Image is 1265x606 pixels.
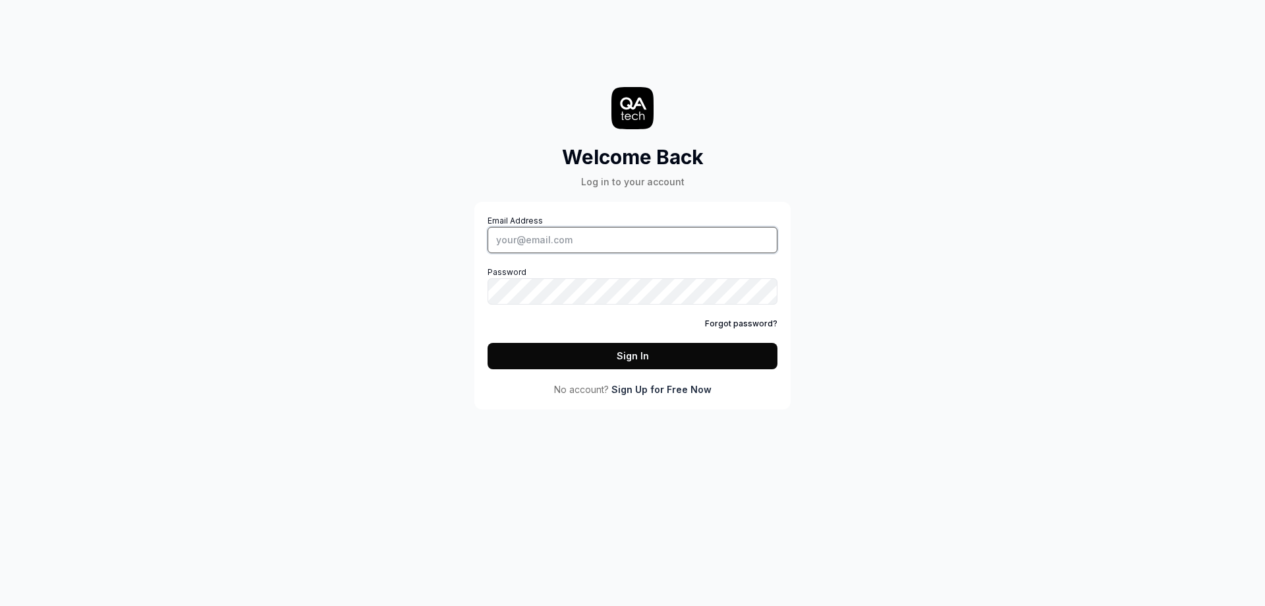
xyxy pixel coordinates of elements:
[488,278,777,305] input: Password
[488,343,777,369] button: Sign In
[488,227,777,253] input: Email Address
[611,382,712,396] a: Sign Up for Free Now
[562,142,704,172] h2: Welcome Back
[488,215,777,253] label: Email Address
[562,175,704,189] div: Log in to your account
[554,382,609,396] span: No account?
[705,318,777,330] a: Forgot password?
[488,266,777,305] label: Password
